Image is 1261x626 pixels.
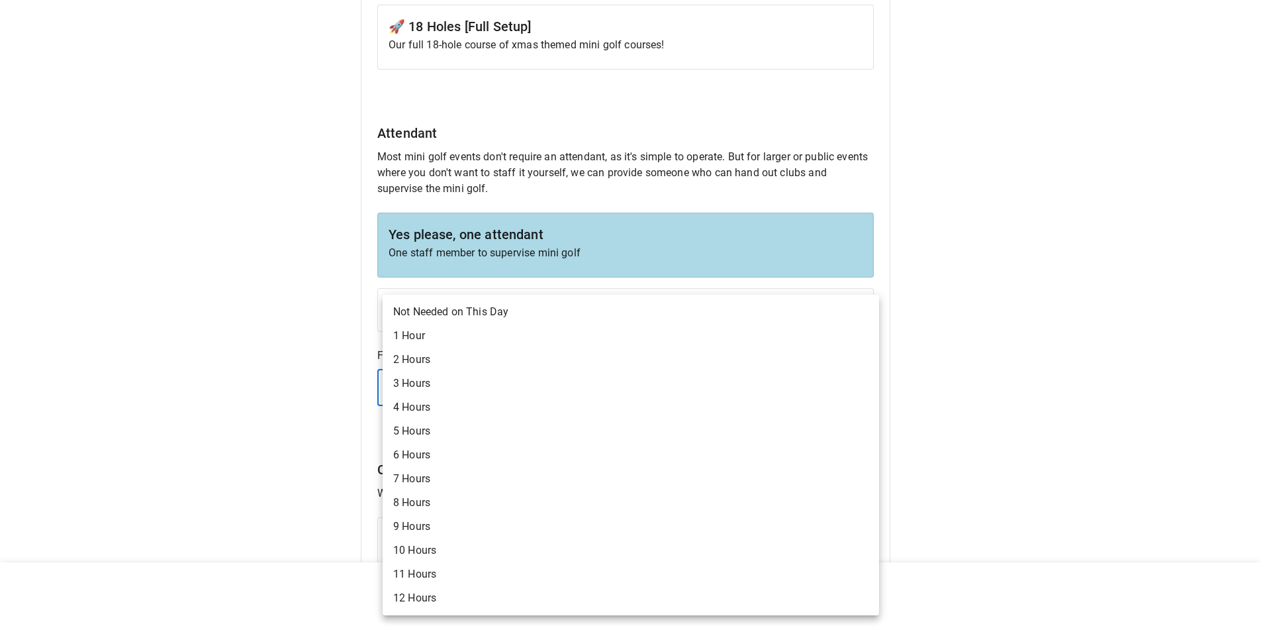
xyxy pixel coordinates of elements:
[383,372,879,395] li: 3 Hours
[383,586,879,610] li: 12 Hours
[383,467,879,491] li: 7 Hours
[383,419,879,443] li: 5 Hours
[383,300,879,324] li: Not Needed on This Day
[383,562,879,586] li: 11 Hours
[383,324,879,348] li: 1 Hour
[383,539,879,562] li: 10 Hours
[383,348,879,372] li: 2 Hours
[383,395,879,419] li: 4 Hours
[383,443,879,467] li: 6 Hours
[383,491,879,515] li: 8 Hours
[383,515,879,539] li: 9 Hours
